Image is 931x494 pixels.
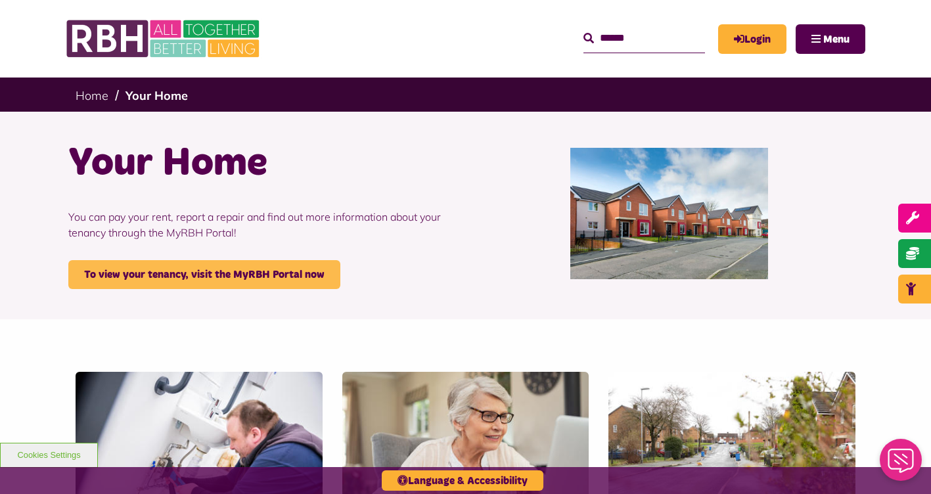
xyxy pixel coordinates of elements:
a: To view your tenancy, visit the MyRBH Portal now [68,260,340,289]
span: Menu [823,34,850,45]
iframe: Netcall Web Assistant for live chat [872,435,931,494]
button: Language & Accessibility [382,470,543,491]
a: Home [76,88,108,103]
a: MyRBH [718,24,786,54]
button: Navigation [796,24,865,54]
img: RBH [66,13,263,64]
p: You can pay your rent, report a repair and find out more information about your tenancy through t... [68,189,456,260]
h1: Your Home [68,138,456,189]
a: Your Home [125,88,188,103]
img: Curzon Road [570,148,768,279]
